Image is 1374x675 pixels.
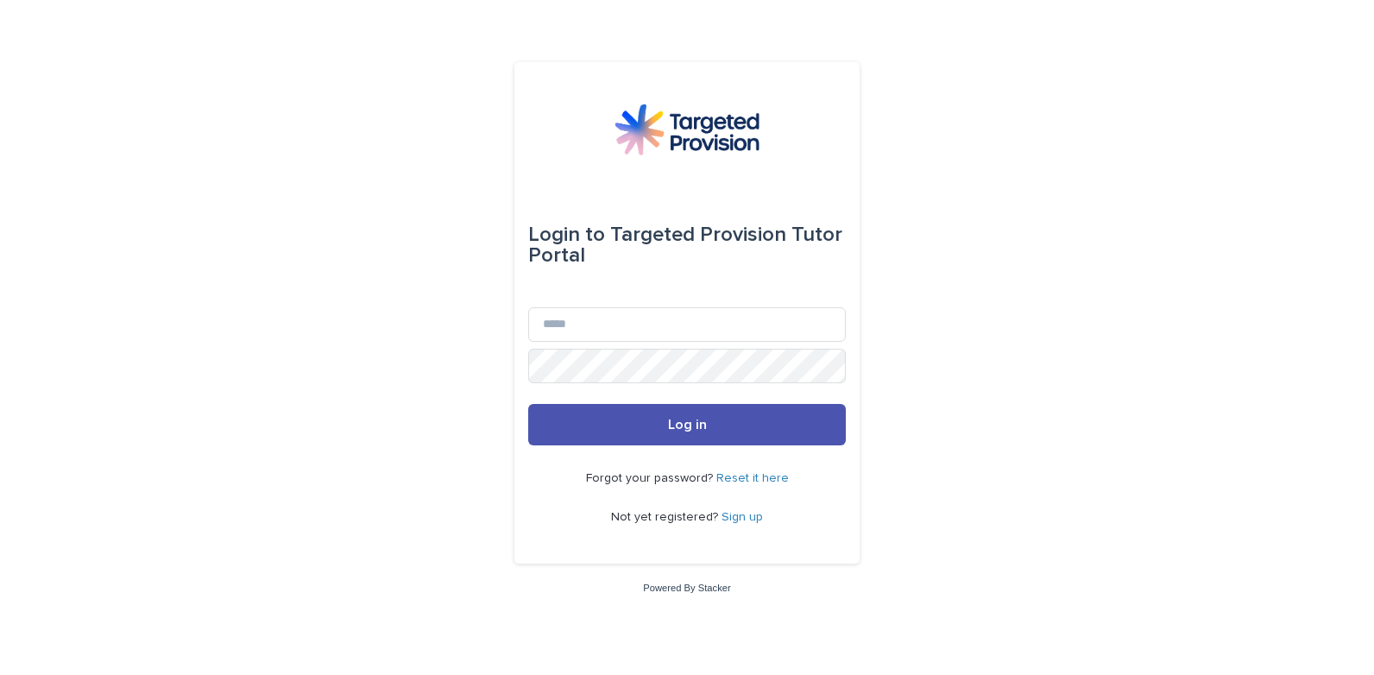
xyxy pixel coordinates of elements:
img: M5nRWzHhSzIhMunXDL62 [615,104,759,155]
a: Powered By Stacker [643,583,730,593]
a: Sign up [722,511,763,523]
span: Forgot your password? [586,472,716,484]
span: Login to [528,224,605,245]
button: Log in [528,404,846,445]
a: Reset it here [716,472,789,484]
div: Targeted Provision Tutor Portal [528,211,846,280]
span: Not yet registered? [611,511,722,523]
span: Log in [668,418,707,432]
